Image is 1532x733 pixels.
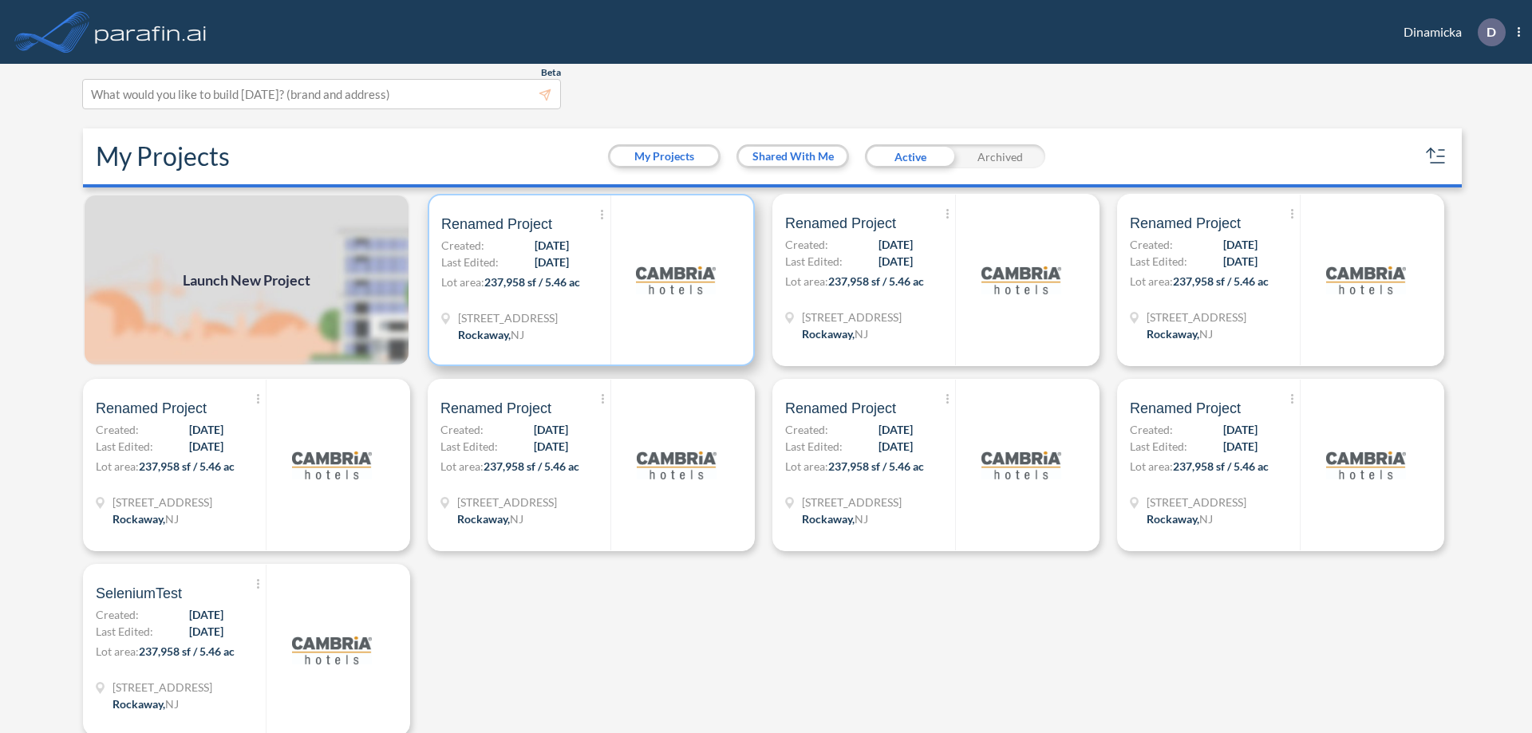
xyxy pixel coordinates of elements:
[441,215,552,234] span: Renamed Project
[1147,309,1246,325] span: 321 Mt Hope Ave
[457,494,557,510] span: 321 Mt Hope Ave
[1326,425,1406,505] img: logo
[458,328,511,341] span: Rockaway ,
[1130,459,1173,473] span: Lot area:
[785,236,828,253] span: Created:
[828,459,924,473] span: 237,958 sf / 5.46 ac
[1173,274,1269,288] span: 237,958 sf / 5.46 ac
[165,697,179,711] span: NJ
[83,194,410,366] img: add
[1147,512,1199,526] span: Rockaway ,
[1130,214,1241,233] span: Renamed Project
[1487,25,1496,39] p: D
[511,328,524,341] span: NJ
[785,421,828,438] span: Created:
[113,494,212,510] span: 321 Mt Hope Ave
[1326,240,1406,320] img: logo
[189,623,223,640] span: [DATE]
[1130,399,1241,418] span: Renamed Project
[1147,325,1213,342] div: Rockaway, NJ
[785,274,828,288] span: Lot area:
[785,399,896,418] span: Renamed Project
[113,510,179,527] div: Rockaway, NJ
[1147,327,1199,341] span: Rockaway ,
[1199,327,1213,341] span: NJ
[457,512,510,526] span: Rockaway ,
[1199,512,1213,526] span: NJ
[828,274,924,288] span: 237,958 sf / 5.46 ac
[96,584,182,603] span: SeleniumTest
[785,459,828,473] span: Lot area:
[865,144,955,168] div: Active
[879,421,913,438] span: [DATE]
[981,240,1061,320] img: logo
[785,438,843,455] span: Last Edited:
[535,237,569,254] span: [DATE]
[855,327,868,341] span: NJ
[1223,253,1258,270] span: [DATE]
[96,141,230,171] h2: My Projects
[802,325,868,342] div: Rockaway, NJ
[1223,421,1258,438] span: [DATE]
[739,147,847,166] button: Shared With Me
[802,309,902,325] span: 321 Mt Hope Ave
[441,275,484,289] span: Lot area:
[1147,510,1213,527] div: Rockaway, NJ
[1130,421,1173,438] span: Created:
[802,327,855,341] span: Rockaway ,
[879,253,913,270] span: [DATE]
[96,644,139,658] span: Lot area:
[440,459,484,473] span: Lot area:
[981,425,1061,505] img: logo
[1223,236,1258,253] span: [DATE]
[96,438,153,455] span: Last Edited:
[292,610,372,690] img: logo
[802,512,855,526] span: Rockaway ,
[113,696,179,712] div: Rockaway, NJ
[458,326,524,343] div: Rockaway, NJ
[292,425,372,505] img: logo
[96,459,139,473] span: Lot area:
[1147,494,1246,510] span: 321 Mt Hope Ave
[139,459,235,473] span: 237,958 sf / 5.46 ac
[1380,18,1520,46] div: Dinamicka
[637,425,717,505] img: logo
[610,147,718,166] button: My Projects
[165,512,179,526] span: NJ
[96,623,153,640] span: Last Edited:
[440,421,484,438] span: Created:
[534,421,568,438] span: [DATE]
[139,644,235,658] span: 237,958 sf / 5.46 ac
[879,438,913,455] span: [DATE]
[441,254,499,270] span: Last Edited:
[535,254,569,270] span: [DATE]
[802,510,868,527] div: Rockaway, NJ
[189,421,223,438] span: [DATE]
[510,512,523,526] span: NJ
[92,16,210,48] img: logo
[457,510,523,527] div: Rockaway, NJ
[1423,144,1449,169] button: sort
[484,459,579,473] span: 237,958 sf / 5.46 ac
[113,512,165,526] span: Rockaway ,
[879,236,913,253] span: [DATE]
[113,697,165,711] span: Rockaway ,
[785,253,843,270] span: Last Edited:
[83,194,410,366] a: Launch New Project
[1173,459,1269,473] span: 237,958 sf / 5.46 ac
[785,214,896,233] span: Renamed Project
[534,438,568,455] span: [DATE]
[541,66,561,79] span: Beta
[1223,438,1258,455] span: [DATE]
[802,494,902,510] span: 321 Mt Hope Ave
[1130,236,1173,253] span: Created:
[441,237,484,254] span: Created:
[484,275,580,289] span: 237,958 sf / 5.46 ac
[636,240,716,320] img: logo
[96,399,207,418] span: Renamed Project
[113,679,212,696] span: 321 Mt Hope Ave
[458,309,558,326] span: 321 Mt Hope Ave
[1130,274,1173,288] span: Lot area:
[855,512,868,526] span: NJ
[1130,438,1187,455] span: Last Edited:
